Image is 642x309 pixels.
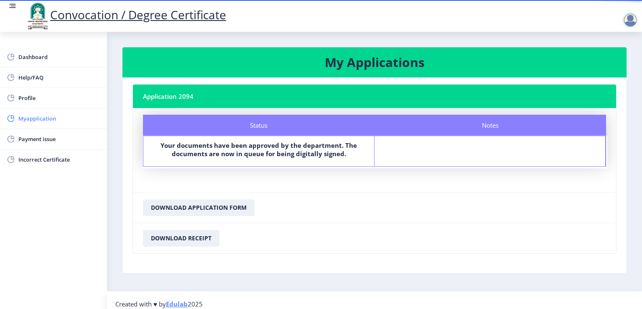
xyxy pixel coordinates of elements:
[18,154,100,165] span: Incorrect Certificate
[143,115,374,136] div: Status
[18,93,100,103] span: Profile
[374,115,606,136] div: Notes
[25,7,226,23] a: Convocation / Degree Certificate
[166,300,188,308] a: Edulab
[18,113,100,124] span: Myapplication
[115,300,203,308] span: Created with ♥ by 2025
[25,2,50,30] img: logo
[18,72,100,82] span: Help/FAQ
[143,230,219,247] button: Download Receipt
[18,134,100,144] span: Payment issue
[133,85,616,108] nb-card-header: Application 2094
[18,52,100,62] span: Dashboard
[160,141,357,158] b: Your documents have been approved by the department. The documents are now in queue for being dig...
[132,54,617,71] h3: My Applications
[143,199,255,216] button: Download Application Form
